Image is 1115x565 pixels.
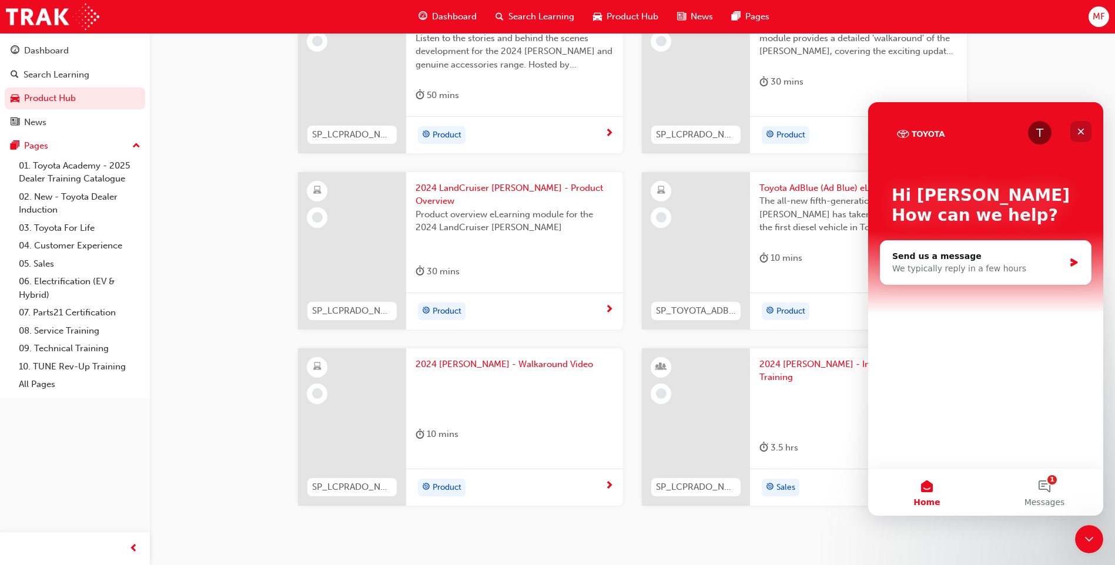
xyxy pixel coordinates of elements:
button: DashboardSearch LearningProduct HubNews [5,38,145,135]
span: search-icon [495,9,504,24]
span: learningResourceType_ELEARNING-icon [657,183,665,199]
button: MF [1089,6,1109,27]
span: next-icon [605,305,614,315]
a: 05. Sales [14,255,145,273]
span: learningRecordVerb_NONE-icon [312,36,323,46]
span: target-icon [766,480,774,495]
span: learningRecordVerb_NONE-icon [312,388,323,399]
span: learningRecordVerb_NONE-icon [656,388,667,399]
span: target-icon [422,480,430,495]
span: target-icon [766,127,774,143]
img: Trak [6,4,99,30]
a: All Pages [14,375,145,394]
span: car-icon [11,93,19,104]
a: 07. Parts21 Certification [14,304,145,322]
span: Toyota AdBlue (Ad Blue) eLearning video [759,181,957,195]
span: guage-icon [418,9,427,24]
span: pages-icon [11,141,19,152]
span: learningRecordVerb_NONE-icon [656,36,667,46]
span: Search Learning [508,10,574,23]
span: MF [1093,10,1105,23]
span: 2024 [PERSON_NAME] - Instructor Led Product Training [759,358,957,384]
span: SP_LCPRADO_NM24_ILT [656,480,736,494]
span: SP_TOYOTA_ADBLUE_EL_0824 [656,304,736,318]
span: up-icon [132,139,140,154]
div: Dashboard [24,44,69,58]
span: guage-icon [11,46,19,56]
span: learningRecordVerb_NONE-icon [656,212,667,223]
a: SP_TOYOTA_ADBLUE_EL_0824Toyota AdBlue (Ad Blue) eLearning videoThe all-new fifth-generation Toyot... [642,172,967,329]
a: SP_LCPRADO_NM24_ILT2024 [PERSON_NAME] - Instructor Led Product Trainingduration-icon 3.5 hrstarge... [642,348,967,506]
a: guage-iconDashboard [409,5,486,29]
div: Search Learning [24,68,89,82]
span: The all-new fifth-generation Toyota LandCruiser [PERSON_NAME] has taken a pioneering step as the ... [759,194,957,234]
a: Dashboard [5,40,145,62]
span: news-icon [11,117,19,128]
span: duration-icon [416,264,424,279]
span: search-icon [11,70,19,80]
span: Product [433,305,461,318]
a: 09. Technical Training [14,339,145,358]
div: 30 mins [416,264,460,279]
span: Listen to the stories and behind the scenes development for the 2024 [PERSON_NAME] and genuine ac... [416,32,614,72]
a: 03. Toyota For Life [14,219,145,237]
span: learningResourceType_ELEARNING-icon [313,183,322,199]
span: target-icon [422,127,430,143]
span: 2024 [PERSON_NAME] - Walkaround Video [416,358,614,371]
span: SP_LCPRADO_NM24_EL02 [656,128,736,142]
a: pages-iconPages [722,5,779,29]
div: 3.5 hrs [759,440,798,455]
span: target-icon [766,304,774,319]
span: prev-icon [129,542,138,556]
span: Product [433,481,461,495]
a: SP_LCPRADO_NM24_EL012024 LandCruiser [PERSON_NAME] - Product OverviewProduct overview eLearning m... [298,172,623,329]
span: next-icon [605,481,614,492]
span: SP_LCPRADO_NM24_WALKAROUNDVID [312,480,392,494]
span: learningResourceType_ELEARNING-icon [313,359,322,375]
span: pages-icon [732,9,741,24]
span: duration-icon [759,75,768,89]
a: Product Hub [5,88,145,109]
span: news-icon [677,9,686,24]
a: news-iconNews [668,5,722,29]
span: duration-icon [416,88,424,103]
a: SP_LCPRADO_NM24_WALKAROUNDVID2024 [PERSON_NAME] - Walkaround Videoduration-icon 10 minstarget-ico... [298,348,623,506]
div: Pages [24,139,48,153]
span: duration-icon [759,251,768,265]
span: Product [776,305,805,318]
span: 2024 LandCruiser [PERSON_NAME] - Product Overview [416,181,614,208]
span: target-icon [422,304,430,319]
span: Product Hub [607,10,658,23]
span: Pages [745,10,769,23]
a: Search Learning [5,64,145,86]
a: 04. Customer Experience [14,237,145,255]
span: This [PERSON_NAME] Product eLearning module provides a detailed 'walkaround' of the [PERSON_NAME]... [759,18,957,58]
button: Pages [5,135,145,157]
a: 01. Toyota Academy - 2025 Dealer Training Catalogue [14,157,145,188]
span: Product [776,129,805,142]
span: Product [433,129,461,142]
div: 30 mins [759,75,803,89]
span: learningResourceType_INSTRUCTOR_LED-icon [657,359,665,375]
div: 10 mins [416,427,458,442]
span: next-icon [605,129,614,139]
a: 06. Electrification (EV & Hybrid) [14,273,145,304]
span: car-icon [593,9,602,24]
span: Dashboard [432,10,477,23]
iframe: Intercom live chat [1075,525,1103,553]
a: car-iconProduct Hub [584,5,668,29]
iframe: Intercom live chat [868,102,1103,516]
a: search-iconSearch Learning [486,5,584,29]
